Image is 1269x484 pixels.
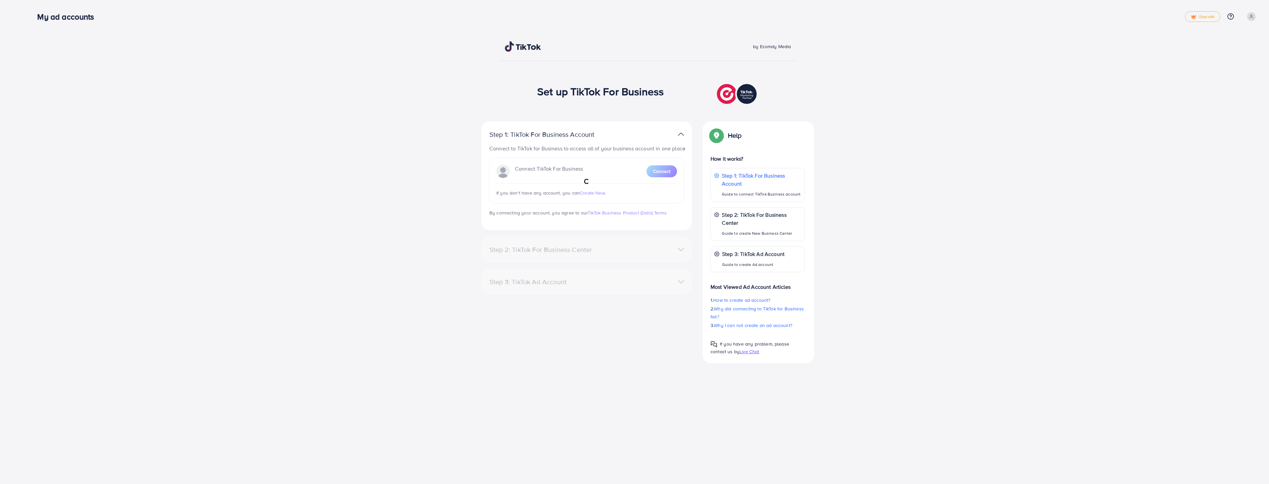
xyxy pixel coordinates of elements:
[711,129,722,141] img: Popup guide
[717,82,758,106] img: TikTok partner
[37,12,99,22] h3: My ad accounts
[713,297,770,303] span: How to create ad account?
[711,321,805,329] p: 3.
[753,43,791,50] span: by Ecomdy Media
[1185,11,1220,22] a: tickUpgrade
[489,130,616,138] p: Step 1: TikTok For Business Account
[711,341,717,348] img: Popup guide
[505,41,541,52] img: TikTok
[714,322,792,329] span: Why I can not create an ad account?
[722,229,801,237] p: Guide to create New Business Center
[722,261,785,269] p: Guide to create Ad account
[711,305,805,321] p: 2.
[711,341,789,355] span: If you have any problem, please contact us by
[728,131,742,139] p: Help
[722,190,801,198] p: Guide to connect TikTok Business account
[537,85,664,98] h1: Set up TikTok For Business
[722,250,785,258] p: Step 3: TikTok Ad Account
[739,348,759,355] span: Live Chat
[1191,15,1196,19] img: tick
[711,278,805,291] p: Most Viewed Ad Account Articles
[678,129,684,139] img: TikTok partner
[722,211,801,227] p: Step 2: TikTok For Business Center
[722,172,801,188] p: Step 1: TikTok For Business Account
[711,155,805,163] p: How it works?
[711,305,804,320] span: Why did connecting to TikTok for Business fail?
[1191,14,1215,19] span: Upgrade
[711,296,805,304] p: 1.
